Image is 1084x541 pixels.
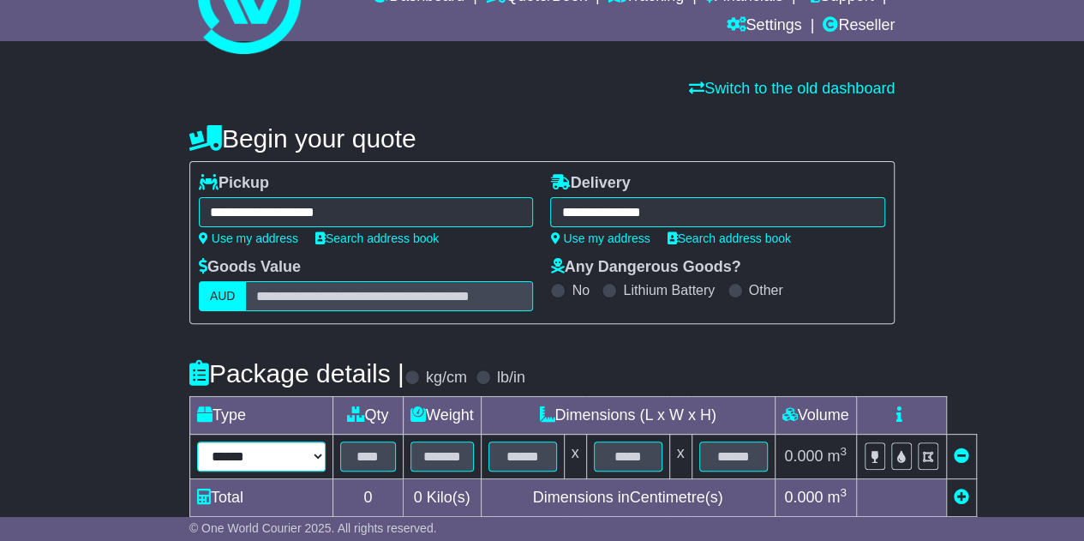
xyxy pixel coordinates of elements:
label: Lithium Battery [623,282,715,298]
a: Add new item [954,489,969,506]
span: 0.000 [784,489,823,506]
h4: Begin your quote [189,124,895,153]
label: AUD [199,281,247,311]
td: x [564,435,586,479]
sup: 3 [840,486,847,499]
label: Other [749,282,783,298]
label: lb/in [497,369,525,388]
label: Pickup [199,174,269,193]
a: Use my address [199,231,298,245]
td: Kilo(s) [403,479,481,517]
td: Volume [775,397,856,435]
a: Switch to the old dashboard [689,80,895,97]
td: Weight [403,397,481,435]
label: No [572,282,589,298]
h4: Package details | [189,359,404,388]
label: Delivery [550,174,630,193]
span: 0.000 [784,448,823,465]
a: Search address book [668,231,791,245]
a: Search address book [315,231,439,245]
td: Type [189,397,332,435]
td: Qty [332,397,403,435]
span: m [827,448,847,465]
a: Remove this item [954,448,969,465]
td: x [669,435,692,479]
td: Dimensions (L x W x H) [481,397,775,435]
a: Use my address [550,231,650,245]
label: kg/cm [426,369,467,388]
a: Reseller [823,12,895,41]
label: Goods Value [199,258,301,277]
span: 0 [414,489,422,506]
sup: 3 [840,445,847,458]
span: © One World Courier 2025. All rights reserved. [189,521,437,535]
td: Total [189,479,332,517]
a: Settings [726,12,801,41]
span: m [827,489,847,506]
td: 0 [332,479,403,517]
td: Dimensions in Centimetre(s) [481,479,775,517]
label: Any Dangerous Goods? [550,258,740,277]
